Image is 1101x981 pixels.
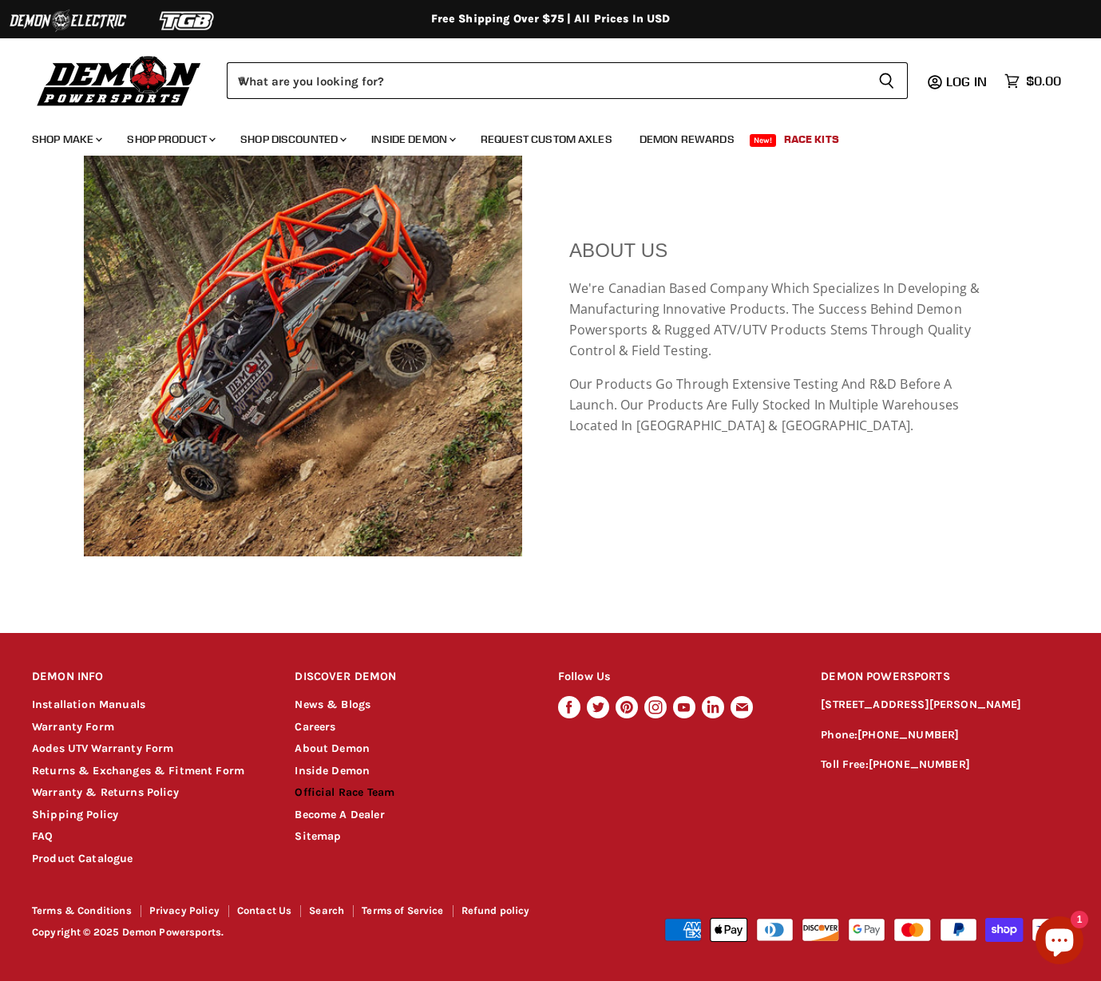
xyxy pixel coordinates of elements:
[821,659,1069,696] h2: DEMON POWERSPORTS
[869,758,970,771] a: [PHONE_NUMBER]
[32,785,179,799] a: Warranty & Returns Policy
[295,698,370,711] a: News & Blogs
[115,123,225,156] a: Shop Product
[128,6,248,36] img: TGB Logo 2
[295,785,394,799] a: Official Race Team
[939,74,996,89] a: Log in
[821,756,1069,774] p: Toll Free:
[946,73,987,89] span: Log in
[32,808,118,821] a: Shipping Policy
[20,123,112,156] a: Shop Make
[32,764,244,777] a: Returns & Exchanges & Fitment Form
[227,62,908,99] form: Product
[295,742,370,755] a: About Demon
[8,6,128,36] img: Demon Electric Logo 2
[32,742,173,755] a: Aodes UTV Warranty Form
[32,904,132,916] a: Terms & Conditions
[84,117,1018,556] a: ABOUT US We're Canadian Based Company Which Specializes In Developing & Manufacturing Innovative ...
[362,904,443,916] a: Terms of Service
[857,728,959,742] a: [PHONE_NUMBER]
[295,764,370,777] a: Inside Demon
[32,829,53,843] a: FAQ
[469,123,624,156] a: Request Custom Axles
[84,117,523,556] img: Polaris_RZR_1000_Rock_Racing_Demon_Axles_Demon_X-Treme_Axles_SRRS_Sourthern_Rock_Racing-1.jpg
[228,123,356,156] a: Shop Discounted
[32,927,587,939] p: Copyright © 2025 Demon Powersports.
[821,696,1069,714] p: [STREET_ADDRESS][PERSON_NAME]
[295,659,528,696] h2: DISCOVER DEMON
[569,278,990,361] p: We're Canadian Based Company Which Specializes In Developing & Manufacturing Innovative Products....
[558,659,791,696] h2: Follow Us
[1031,916,1088,968] inbox-online-store-chat: Shopify online store chat
[569,374,990,436] p: Our Products Go Through Extensive Testing And R&D Before A Launch. Our Products Are Fully Stocked...
[750,134,777,147] span: New!
[32,52,207,109] img: Demon Powersports
[628,123,747,156] a: Demon Rewards
[309,904,344,916] a: Search
[295,808,384,821] a: Become A Dealer
[1026,73,1061,89] span: $0.00
[237,904,292,916] a: Contact Us
[461,904,530,916] a: Refund policy
[32,905,587,922] nav: Footer
[32,720,114,734] a: Warranty Form
[32,852,133,865] a: Product Catalogue
[865,62,908,99] button: Search
[20,117,1057,156] ul: Main menu
[295,829,341,843] a: Sitemap
[295,720,335,734] a: Careers
[821,726,1069,745] p: Phone:
[772,123,851,156] a: Race Kits
[359,123,465,156] a: Inside Demon
[149,904,220,916] a: Privacy Policy
[569,240,990,261] p: ABOUT US
[32,659,265,696] h2: DEMON INFO
[32,698,145,711] a: Installation Manuals
[227,62,865,99] input: When autocomplete results are available use up and down arrows to review and enter to select
[996,69,1069,93] a: $0.00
